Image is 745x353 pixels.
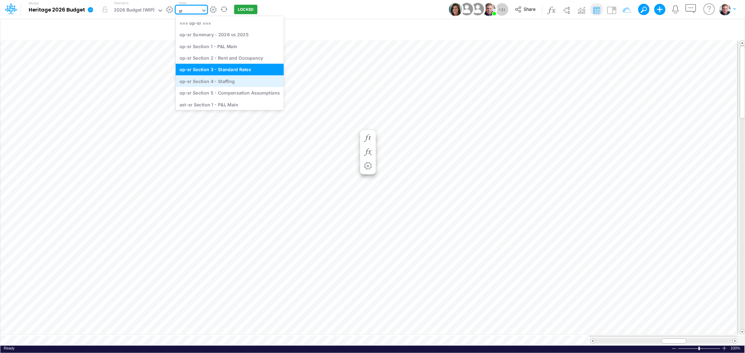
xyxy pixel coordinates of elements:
[4,346,15,351] div: In Ready mode
[176,99,284,110] div: ast-sr Section 1 - P&L Main
[671,346,677,351] div: Zoom Out
[731,346,741,351] div: Zoom level
[234,5,257,14] button: LOCKED
[6,22,593,36] input: Type a title here
[4,346,15,350] span: Ready
[114,0,129,6] label: Scenario
[672,5,680,13] a: Notifications
[176,75,284,87] div: op-sr Section 4 - Staffing
[176,52,284,63] div: op-sr Section 2 - Rent and Occupancy
[29,1,39,6] label: Model
[176,40,284,52] div: op-sr Section 1 - P&L Main
[482,3,496,16] img: User Image Icon
[176,29,284,40] div: op-sr Summary - 2026 vs 2025
[449,3,462,16] img: User Image Icon
[498,7,505,12] span: + 31
[511,4,540,15] button: Share
[29,7,85,13] b: Heritage 2026 Budget
[470,1,485,17] img: User Image Icon
[178,0,187,6] label: View
[176,87,284,99] div: op-sr Section 5 - Compensation Assumptions
[699,347,700,350] div: Zoom
[722,346,727,351] div: Zoom In
[114,7,155,15] div: 2026 Budget (WIP)
[459,1,475,17] img: User Image Icon
[176,64,284,75] div: op-sr Section 3 - Standard Rates
[524,6,535,12] span: Share
[731,346,741,351] span: 100%
[678,346,722,351] div: Zoom
[176,17,284,29] div: === op-sr ===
